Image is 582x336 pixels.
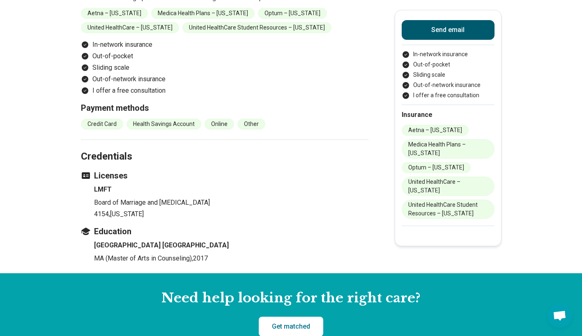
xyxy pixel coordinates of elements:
li: Other [237,119,265,130]
li: Optum – [US_STATE] [402,162,471,173]
h3: Payment methods [81,102,368,114]
li: Aetna – [US_STATE] [81,8,148,19]
li: Online [205,119,234,130]
li: In-network insurance [81,40,368,50]
ul: Payment options [402,50,495,100]
p: Board of Marriage and [MEDICAL_DATA] [94,198,368,208]
p: MA (Master of Arts in Counseling) , 2017 [94,254,368,263]
li: United HealthCare Student Resources – [US_STATE] [182,22,331,33]
li: I offer a free consultation [81,86,368,96]
li: Medica Health Plans – [US_STATE] [151,8,255,19]
li: Credit Card [81,119,123,130]
li: United HealthCare – [US_STATE] [81,22,179,33]
li: Out-of-network insurance [81,74,368,84]
button: Send email [402,20,495,40]
h2: Insurance [402,110,495,120]
li: United HealthCare – [US_STATE] [402,176,495,196]
li: I offer a free consultation [402,91,495,100]
li: Out-of-network insurance [402,81,495,89]
li: Optum – [US_STATE] [258,8,327,19]
h4: LMFT [94,185,368,194]
p: 4154 [94,209,368,219]
li: In-network insurance [402,50,495,59]
li: Out-of-pocket [402,60,495,69]
h4: [GEOGRAPHIC_DATA] [GEOGRAPHIC_DATA] [94,240,368,250]
li: Health Savings Account [127,119,201,130]
li: Aetna – [US_STATE] [402,125,469,136]
li: Sliding scale [81,63,368,73]
li: Medica Health Plans – [US_STATE] [402,139,495,159]
div: Open chat [547,303,572,328]
h3: Education [81,226,368,237]
h2: Need help looking for the right care? [7,290,575,307]
li: Sliding scale [402,71,495,79]
h2: Credentials [81,130,368,164]
li: United HealthCare Student Resources – [US_STATE] [402,199,495,219]
h3: Licenses [81,170,368,181]
ul: Payment options [81,40,368,96]
span: , [US_STATE] [109,210,144,218]
li: Out-of-pocket [81,51,368,61]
